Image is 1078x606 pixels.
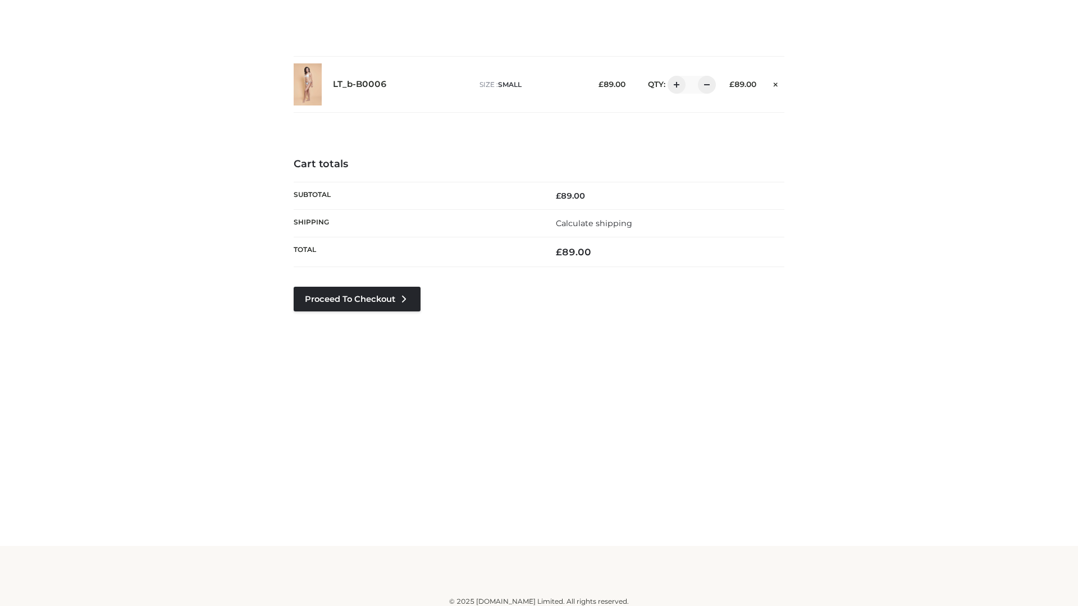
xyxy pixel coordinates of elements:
a: LT_b-B0006 [333,79,387,90]
a: Remove this item [768,76,784,90]
a: Proceed to Checkout [294,287,421,311]
span: £ [556,246,562,258]
bdi: 89.00 [556,191,585,201]
span: £ [729,80,734,89]
div: QTY: [637,76,712,94]
span: £ [599,80,604,89]
h4: Cart totals [294,158,784,171]
span: SMALL [498,80,522,89]
th: Shipping [294,209,539,237]
bdi: 89.00 [599,80,625,89]
p: size : [479,80,581,90]
a: Calculate shipping [556,218,632,228]
th: Subtotal [294,182,539,209]
span: £ [556,191,561,201]
bdi: 89.00 [729,80,756,89]
th: Total [294,237,539,267]
bdi: 89.00 [556,246,591,258]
